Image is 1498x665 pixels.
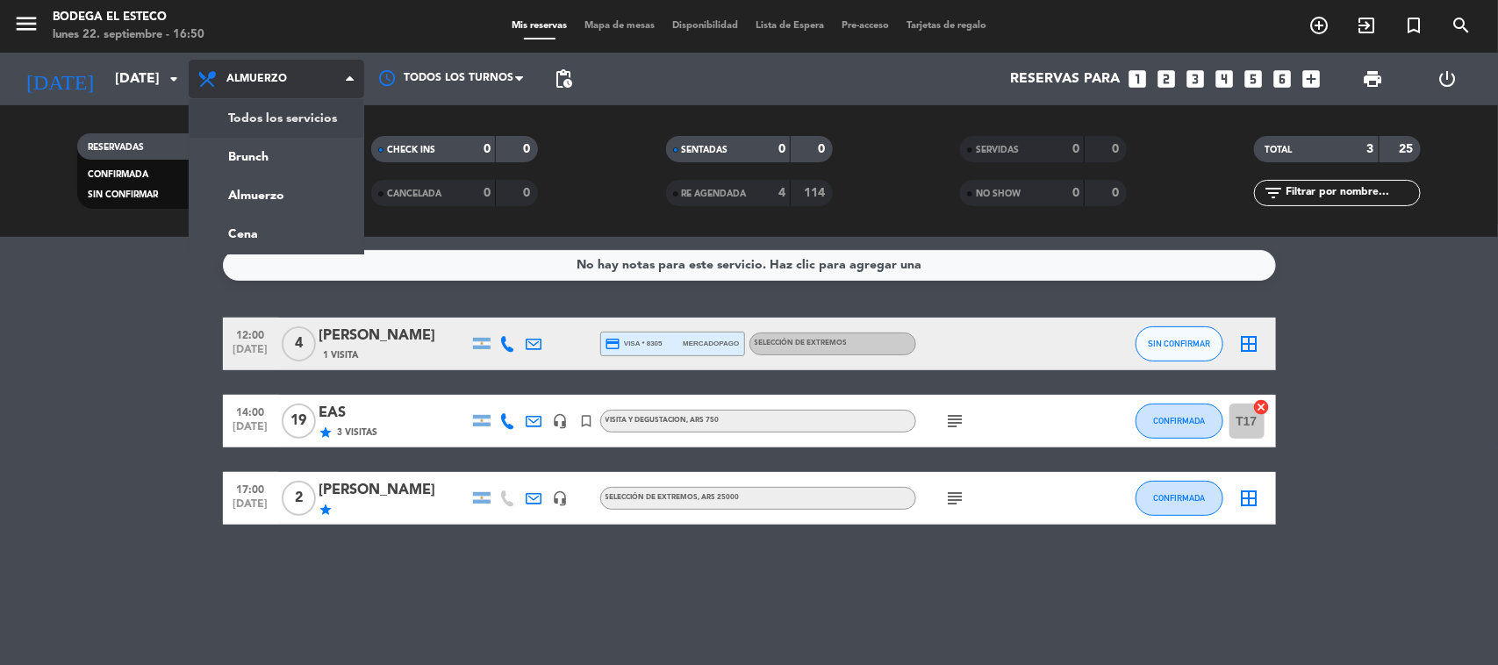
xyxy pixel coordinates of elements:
div: No hay notas para este servicio. Haz clic para agregar una [577,255,921,275]
i: power_settings_new [1437,68,1458,89]
span: [DATE] [229,498,273,518]
i: looks_6 [1272,68,1294,90]
strong: 0 [484,143,491,155]
span: Pre-acceso [833,21,898,31]
i: border_all [1239,488,1260,509]
a: Todos los servicios [190,99,363,138]
strong: 3 [1367,143,1374,155]
span: NO SHOW [976,189,1021,198]
i: [DATE] [13,60,106,98]
i: looks_3 [1185,68,1208,90]
span: Tarjetas de regalo [898,21,995,31]
strong: 0 [778,143,785,155]
span: 14:00 [229,401,273,421]
button: SIN CONFIRMAR [1136,326,1223,361]
span: , ARS 25000 [699,494,740,501]
strong: 0 [484,187,491,199]
i: menu [13,11,39,37]
span: SELECCIÓN DE EXTREMOS [755,340,848,347]
div: LOG OUT [1410,53,1485,105]
div: EAS [319,402,469,425]
i: arrow_drop_down [163,68,184,89]
strong: 4 [778,187,785,199]
span: VISITA Y DEGUSTACION [606,417,720,424]
span: Reservas para [1011,71,1121,88]
strong: 0 [1112,143,1122,155]
span: CONFIRMADA [1153,493,1205,503]
strong: 0 [1072,143,1079,155]
strong: 25 [1400,143,1417,155]
span: CONFIRMADA [88,170,148,179]
span: SERVIDAS [976,146,1019,154]
span: CANCELADA [387,189,441,198]
span: Mis reservas [503,21,576,31]
button: CONFIRMADA [1136,481,1223,516]
span: Lista de Espera [747,21,833,31]
span: SENTADAS [682,146,728,154]
i: credit_card [606,336,621,352]
span: CHECK INS [387,146,435,154]
i: looks_5 [1243,68,1265,90]
input: Filtrar por nombre... [1284,183,1420,203]
i: star [319,425,333,440]
span: [DATE] [229,421,273,441]
span: 4 [282,326,316,361]
span: RE AGENDADA [682,189,747,198]
button: CONFIRMADA [1136,404,1223,439]
i: search [1451,15,1472,36]
i: headset_mic [553,413,569,429]
div: lunes 22. septiembre - 16:50 [53,26,204,44]
button: menu [13,11,39,43]
span: 2 [282,481,316,516]
i: headset_mic [553,490,569,506]
span: print [1362,68,1383,89]
span: 12:00 [229,324,273,344]
a: Cena [190,215,363,254]
strong: 0 [524,143,534,155]
i: filter_list [1263,182,1284,204]
i: turned_in_not [579,413,595,429]
span: mercadopago [683,338,739,349]
i: exit_to_app [1356,15,1377,36]
span: SELECCIÓN DE EXTREMOS [606,494,740,501]
i: looks_two [1156,68,1179,90]
div: [PERSON_NAME] [319,325,469,347]
span: SIN CONFIRMAR [1148,339,1210,348]
span: TOTAL [1265,146,1292,154]
span: 3 Visitas [338,425,378,440]
span: 19 [282,404,316,439]
span: pending_actions [553,68,574,89]
span: SIN CONFIRMAR [88,190,158,199]
a: Brunch [190,138,363,176]
span: [DATE] [229,344,273,364]
div: [PERSON_NAME] [319,479,469,502]
strong: 0 [524,187,534,199]
span: Mapa de mesas [576,21,663,31]
span: 1 Visita [324,348,359,362]
strong: 0 [818,143,828,155]
i: subject [945,411,966,432]
i: subject [945,488,966,509]
span: visa * 8305 [606,336,663,352]
i: star [319,503,333,517]
span: 17:00 [229,478,273,498]
i: border_all [1239,333,1260,354]
i: looks_4 [1214,68,1236,90]
div: Bodega El Esteco [53,9,204,26]
span: RESERVADAS [88,143,144,152]
span: Disponibilidad [663,21,747,31]
a: Almuerzo [190,176,363,215]
i: add_box [1301,68,1323,90]
i: add_circle_outline [1308,15,1330,36]
span: , ARS 750 [687,417,720,424]
strong: 0 [1072,187,1079,199]
strong: 114 [804,187,828,199]
span: CONFIRMADA [1153,416,1205,425]
span: Almuerzo [226,73,287,85]
i: turned_in_not [1403,15,1424,36]
i: looks_one [1127,68,1150,90]
strong: 0 [1112,187,1122,199]
i: cancel [1253,398,1271,416]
